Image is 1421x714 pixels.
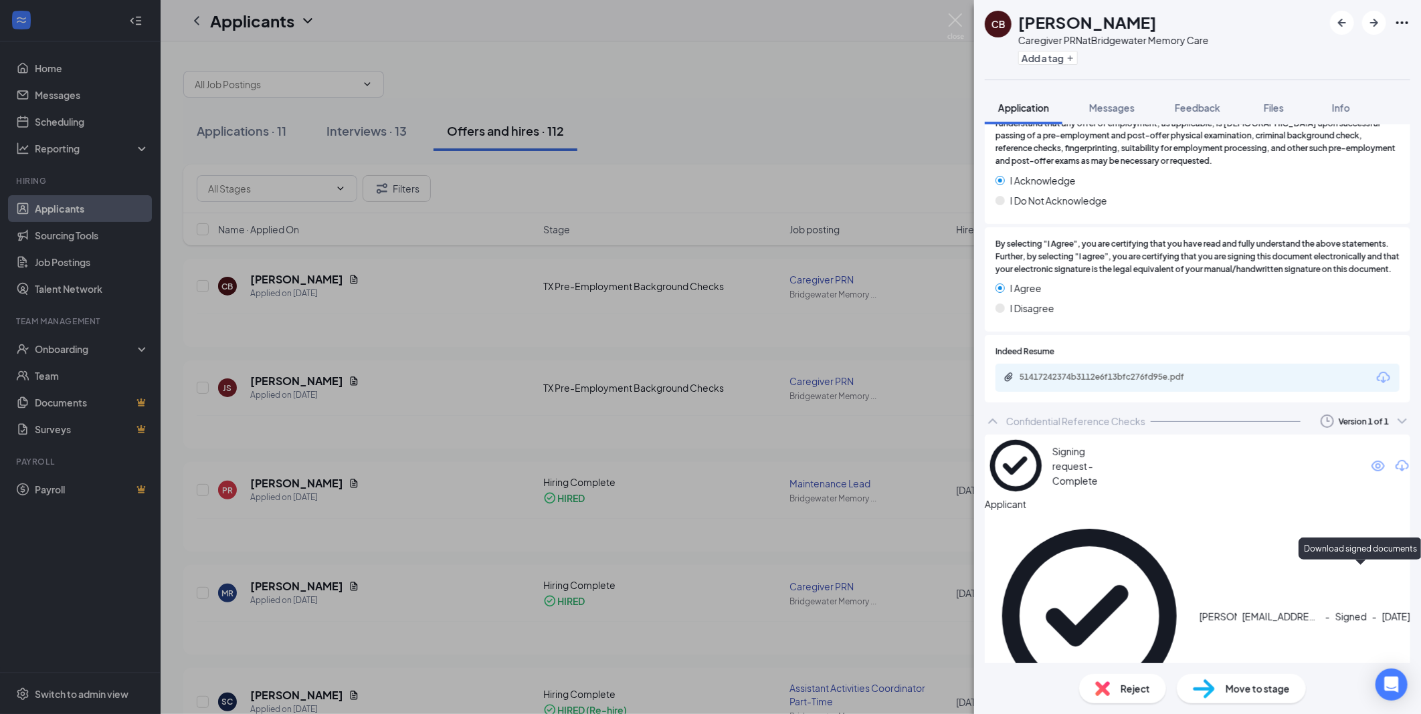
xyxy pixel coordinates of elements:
div: Confidential Reference Checks [1006,414,1145,428]
div: Version 1 of 1 [1339,416,1389,427]
svg: ChevronUp [985,413,1001,429]
span: Feedback [1175,102,1220,114]
span: I Do Not Acknowledge [1010,193,1107,208]
button: ArrowLeftNew [1330,11,1354,35]
span: Reject [1121,681,1150,696]
div: 51417242374b3112e6f13bfc276fd95e.pdf [1020,372,1207,382]
span: Application [998,102,1049,114]
div: CB [991,17,1006,31]
svg: Clock [1319,413,1335,429]
span: Move to stage [1226,681,1290,696]
span: I Agree [1010,281,1042,295]
span: Signed [1335,609,1367,624]
span: - [1372,610,1377,622]
svg: Ellipses [1394,15,1410,31]
svg: ChevronDown [1394,413,1410,429]
svg: Plus [1066,54,1074,62]
span: By selecting "I Agree", you are certifying that you have read and fully understand the above stat... [996,238,1400,276]
span: Info [1332,102,1350,114]
svg: ArrowRight [1366,15,1382,31]
button: ArrowRight [1362,11,1386,35]
span: [EMAIL_ADDRESS][DOMAIN_NAME] [1242,609,1320,624]
span: - [1325,610,1330,622]
span: I Acknowledge [1010,173,1076,188]
div: Applicant [985,497,1410,511]
span: I Disagree [1010,301,1054,316]
svg: Download [1394,458,1410,474]
div: Open Intercom Messenger [1376,669,1408,701]
span: [PERSON_NAME] [1200,609,1237,624]
svg: Eye [1370,458,1386,474]
h1: [PERSON_NAME] [1018,11,1157,33]
span: I understand that any offer of employment, as applicable, is [DEMOGRAPHIC_DATA] upon successful p... [996,118,1400,168]
a: Paperclip51417242374b3112e6f13bfc276fd95e.pdf [1004,372,1220,384]
div: Caregiver PRN at Bridgewater Memory Care [1018,33,1209,47]
span: Indeed Resume [996,346,1054,358]
div: Signing request - Complete [1052,444,1112,488]
svg: Paperclip [1004,372,1014,382]
svg: Download [1376,370,1392,386]
svg: CheckmarkCircle [985,435,1047,497]
button: PlusAdd a tag [1018,51,1078,65]
svg: ArrowLeftNew [1334,15,1350,31]
span: [DATE] [1382,609,1410,624]
span: Files [1264,102,1284,114]
span: Messages [1089,102,1135,114]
